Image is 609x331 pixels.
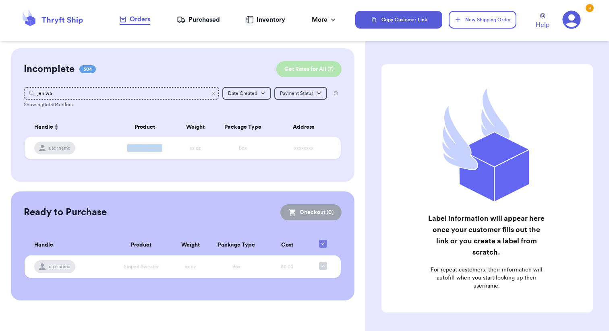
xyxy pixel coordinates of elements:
[211,91,216,96] button: Clear search
[24,206,107,219] h2: Ready to Purchase
[355,11,442,29] button: Copy Customer Link
[280,91,313,96] span: Payment Status
[232,264,240,269] span: Box
[427,266,545,290] p: For repeat customers, their information will autofill when you start looking up their username.
[49,263,70,270] span: username
[312,15,337,25] div: More
[24,63,75,76] h2: Incomplete
[127,146,162,150] span: Striped Sweater
[176,117,214,137] th: Weight
[271,117,341,137] th: Address
[53,122,60,132] button: Sort ascending
[209,235,264,255] th: Package Type
[586,4,594,12] div: 3
[246,15,285,25] a: Inventory
[34,241,53,249] span: Handle
[276,61,342,77] button: Get Rates for All (7)
[124,264,159,269] span: Striped Sweater
[177,15,220,25] a: Purchased
[24,101,342,108] div: Showing 0 of 304 orders
[264,235,310,255] th: Cost
[185,264,196,269] span: xx oz
[214,117,271,137] th: Package Type
[79,65,96,73] span: 304
[120,14,150,25] a: Orders
[274,87,327,100] button: Payment Status
[449,11,516,29] button: New Shipping Order
[113,117,176,137] th: Product
[294,146,313,150] span: xxxxxxxx
[111,235,172,255] th: Product
[120,14,150,24] div: Orders
[562,10,581,29] a: 3
[239,146,247,150] span: Box
[172,235,209,255] th: Weight
[24,87,219,100] input: Search
[330,87,342,100] button: Reset all filters
[49,145,70,151] span: username
[536,20,549,30] span: Help
[34,123,53,132] span: Handle
[222,87,271,100] button: Date Created
[536,13,549,30] a: Help
[281,264,293,269] span: $0.00
[280,204,342,220] button: Checkout (0)
[190,146,201,150] span: xx oz
[228,91,257,96] span: Date Created
[427,213,545,258] h2: Label information will appear here once your customer fills out the link or you create a label fr...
